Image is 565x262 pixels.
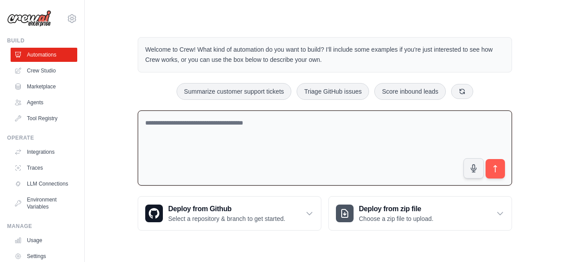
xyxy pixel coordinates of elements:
h3: Deploy from Github [168,204,285,214]
a: Agents [11,95,77,110]
div: Operate [7,134,77,141]
a: Marketplace [11,80,77,94]
a: Tool Registry [11,111,77,125]
div: Build [7,37,77,44]
a: Automations [11,48,77,62]
a: Environment Variables [11,193,77,214]
button: Score inbound leads [374,83,446,100]
a: Crew Studio [11,64,77,78]
p: Choose a zip file to upload. [359,214,433,223]
img: Logo [7,10,51,27]
p: Welcome to Crew! What kind of automation do you want to build? I'll include some examples if you'... [145,45,505,65]
a: LLM Connections [11,177,77,191]
h3: Deploy from zip file [359,204,433,214]
a: Traces [11,161,77,175]
a: Usage [11,233,77,247]
button: Triage GitHub issues [297,83,369,100]
div: Manage [7,223,77,230]
iframe: Chat Widget [521,220,565,262]
button: Summarize customer support tickets [177,83,291,100]
p: Select a repository & branch to get started. [168,214,285,223]
a: Integrations [11,145,77,159]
